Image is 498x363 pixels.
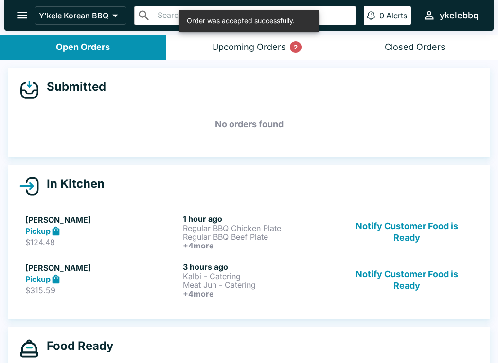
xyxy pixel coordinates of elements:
[419,5,482,26] button: ykelebbq
[183,241,337,250] h6: + 4 more
[19,107,479,142] h5: No orders found
[341,214,473,250] button: Notify Customer Food is Ready
[294,42,298,52] p: 2
[212,42,286,53] div: Upcoming Orders
[56,42,110,53] div: Open Orders
[39,11,108,20] p: Y'kele Korean BBQ
[183,280,337,289] p: Meat Jun - Catering
[440,10,479,21] div: ykelebbq
[386,11,407,20] p: Alerts
[25,274,51,284] strong: Pickup
[25,285,179,295] p: $315.59
[25,237,179,247] p: $124.48
[25,226,51,236] strong: Pickup
[341,262,473,298] button: Notify Customer Food is Ready
[155,9,352,22] input: Search orders by name or phone number
[183,289,337,298] h6: + 4 more
[183,214,337,224] h6: 1 hour ago
[39,80,106,94] h4: Submitted
[35,6,126,25] button: Y'kele Korean BBQ
[39,177,105,191] h4: In Kitchen
[183,224,337,232] p: Regular BBQ Chicken Plate
[385,42,445,53] div: Closed Orders
[183,272,337,280] p: Kalbi - Catering
[187,13,295,29] div: Order was accepted successfully.
[19,256,479,304] a: [PERSON_NAME]Pickup$315.593 hours agoKalbi - CateringMeat Jun - Catering+4moreNotify Customer Foo...
[379,11,384,20] p: 0
[25,262,179,274] h5: [PERSON_NAME]
[25,214,179,226] h5: [PERSON_NAME]
[10,3,35,28] button: open drawer
[183,262,337,272] h6: 3 hours ago
[19,208,479,256] a: [PERSON_NAME]Pickup$124.481 hour agoRegular BBQ Chicken PlateRegular BBQ Beef Plate+4moreNotify C...
[183,232,337,241] p: Regular BBQ Beef Plate
[39,339,113,353] h4: Food Ready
